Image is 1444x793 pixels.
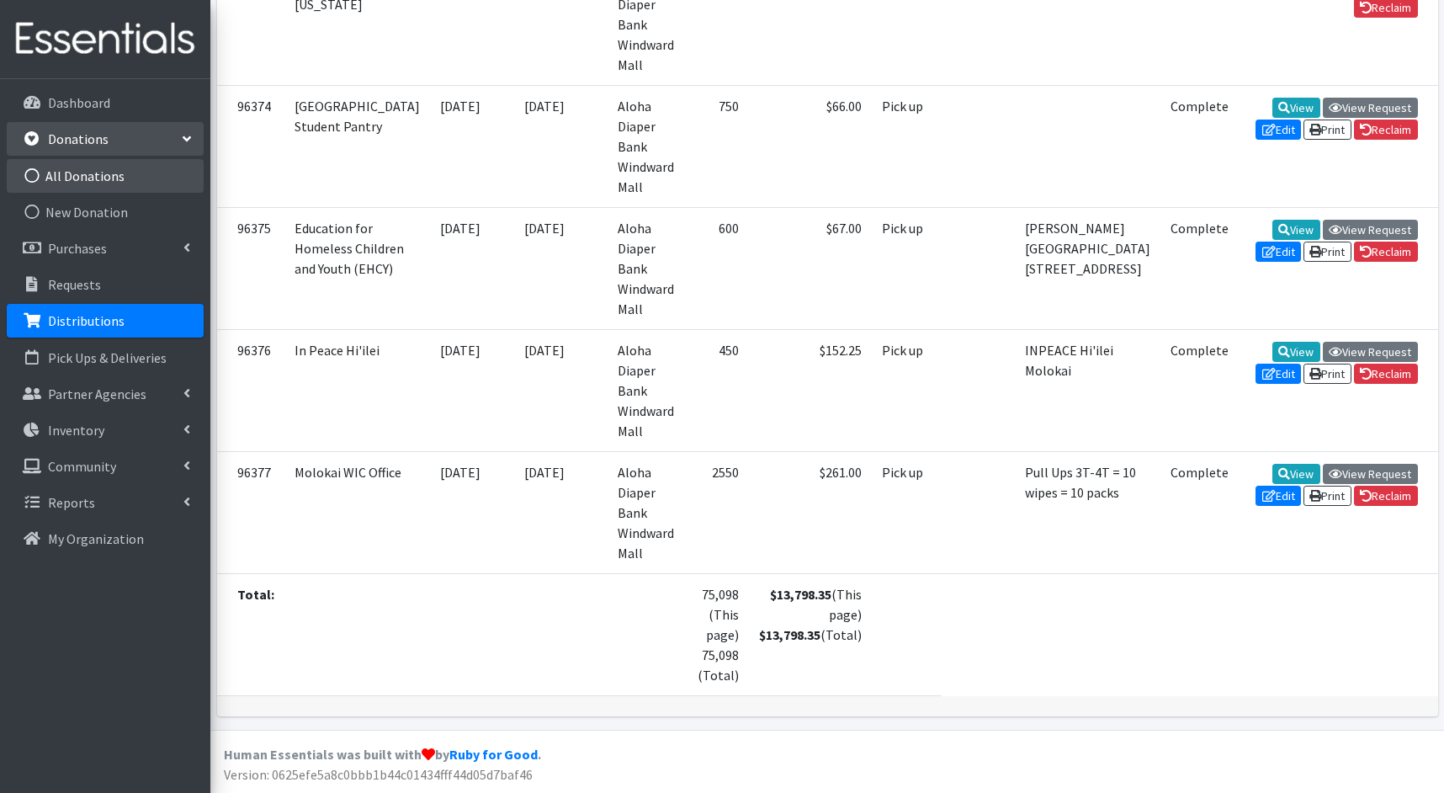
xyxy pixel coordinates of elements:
a: Reclaim [1354,486,1418,506]
a: Edit [1256,486,1301,506]
td: [DATE] [430,329,514,451]
p: Inventory [48,422,104,439]
a: All Donations [7,159,204,193]
td: Pick up [872,207,942,329]
img: HumanEssentials [7,11,204,67]
strong: $13,798.35 [759,626,820,643]
td: [DATE] [514,207,608,329]
a: My Organization [7,522,204,556]
a: Print [1303,242,1351,262]
strong: Total: [237,586,274,603]
td: 750 [687,85,749,207]
td: [GEOGRAPHIC_DATA] Student Pantry [284,85,430,207]
td: Aloha Diaper Bank Windward Mall [608,329,687,451]
td: 96376 [217,329,284,451]
td: $152.25 [749,329,872,451]
td: [DATE] [514,329,608,451]
a: Reclaim [1354,364,1418,384]
td: Pick up [872,85,942,207]
a: View [1272,342,1320,362]
p: Dashboard [48,94,110,111]
td: Complete [1160,329,1239,451]
td: [DATE] [430,207,514,329]
td: 600 [687,207,749,329]
td: Pull Ups 3T-4T = 10 wipes = 10 packs [1015,451,1160,573]
strong: $13,798.35 [770,586,831,603]
td: Aloha Diaper Bank Windward Mall [608,85,687,207]
td: Complete [1160,85,1239,207]
a: Donations [7,122,204,156]
strong: Human Essentials was built with by . [224,746,541,763]
td: Complete [1160,451,1239,573]
a: View Request [1323,342,1418,362]
td: $67.00 [749,207,872,329]
a: Print [1303,120,1351,140]
a: Edit [1256,242,1301,262]
a: Requests [7,268,204,301]
a: Edit [1256,364,1301,384]
td: 96374 [217,85,284,207]
p: Reports [48,494,95,511]
td: [DATE] [430,451,514,573]
a: Pick Ups & Deliveries [7,341,204,375]
a: View Request [1323,220,1418,240]
span: Version: 0625efe5a8c0bbb1b44c01434fff44d05d7baf46 [224,766,533,783]
a: Edit [1256,120,1301,140]
a: New Donation [7,195,204,229]
td: $261.00 [749,451,872,573]
p: Partner Agencies [48,386,146,402]
p: Requests [48,276,101,293]
a: Reclaim [1354,242,1418,262]
td: [PERSON_NAME][GEOGRAPHIC_DATA] [STREET_ADDRESS] [1015,207,1160,329]
td: Pick up [872,451,942,573]
a: View [1272,220,1320,240]
a: View Request [1323,464,1418,484]
td: [DATE] [514,451,608,573]
p: Distributions [48,312,125,329]
p: Community [48,458,116,475]
a: Dashboard [7,86,204,120]
a: Purchases [7,232,204,265]
p: Purchases [48,240,107,257]
a: Inventory [7,413,204,447]
td: $66.00 [749,85,872,207]
p: Donations [48,130,109,147]
td: 75,098 (This page) 75,098 (Total) [687,573,749,695]
a: Reclaim [1354,120,1418,140]
a: View [1272,98,1320,118]
a: Reports [7,486,204,519]
p: My Organization [48,530,144,547]
td: Aloha Diaper Bank Windward Mall [608,451,687,573]
a: Print [1303,364,1351,384]
td: 450 [687,329,749,451]
a: Community [7,450,204,483]
td: INPEACE Hi'ilei Molokai [1015,329,1160,451]
td: Education for Homeless Children and Youth (EHCY) [284,207,430,329]
td: Molokai WIC Office [284,451,430,573]
a: Ruby for Good [449,746,538,763]
a: Partner Agencies [7,377,204,411]
td: 96377 [217,451,284,573]
a: View [1272,464,1320,484]
td: Complete [1160,207,1239,329]
td: Pick up [872,329,942,451]
td: Aloha Diaper Bank Windward Mall [608,207,687,329]
p: Pick Ups & Deliveries [48,349,167,366]
td: [DATE] [514,85,608,207]
td: [DATE] [430,85,514,207]
td: 2550 [687,451,749,573]
a: View Request [1323,98,1418,118]
td: (This page) (Total) [749,573,872,695]
td: In Peace Hi'ilei [284,329,430,451]
a: Distributions [7,304,204,338]
a: Print [1303,486,1351,506]
td: 96375 [217,207,284,329]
